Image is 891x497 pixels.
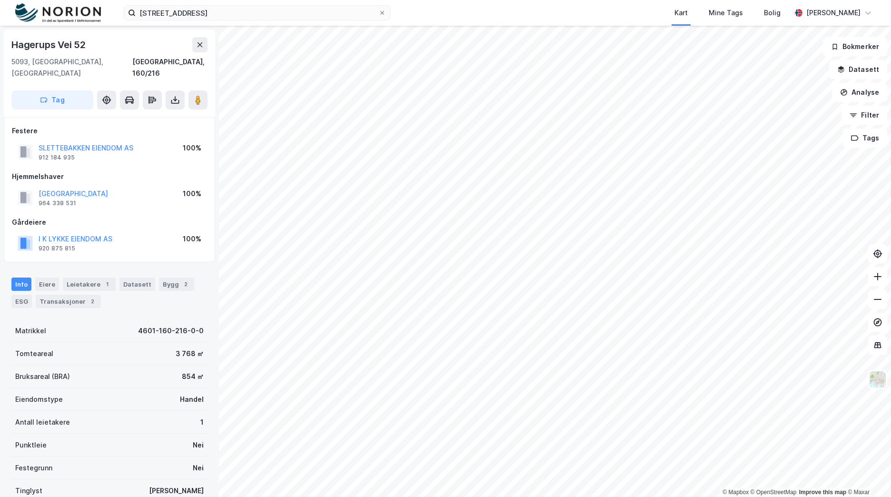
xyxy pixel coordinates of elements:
div: ESG [11,295,32,308]
div: Leietakere [63,278,116,291]
iframe: Chat Widget [843,451,891,497]
div: Transaksjoner [36,295,101,308]
img: Z [869,370,887,388]
div: Hjemmelshaver [12,171,207,182]
a: Mapbox [723,489,749,496]
div: [PERSON_NAME] [806,7,861,19]
div: Info [11,278,31,291]
div: [PERSON_NAME] [149,485,204,497]
div: Bruksareal (BRA) [15,371,70,382]
div: Eiere [35,278,59,291]
a: OpenStreetMap [751,489,797,496]
div: 1 [102,279,112,289]
div: 1 [200,417,204,428]
div: Festere [12,125,207,137]
div: Mine Tags [709,7,743,19]
div: Kontrollprogram for chat [843,451,891,497]
input: Søk på adresse, matrikkel, gårdeiere, leietakere eller personer [136,6,378,20]
div: 4601-160-216-0-0 [138,325,204,337]
div: Bygg [159,278,194,291]
div: 100% [183,188,201,199]
div: Kart [674,7,688,19]
div: Nei [193,462,204,474]
button: Tags [843,129,887,148]
button: Datasett [829,60,887,79]
a: Improve this map [799,489,846,496]
div: 912 184 935 [39,154,75,161]
div: 3 768 ㎡ [176,348,204,359]
div: 2 [181,279,190,289]
div: Hagerups Vei 52 [11,37,88,52]
div: Tomteareal [15,348,53,359]
button: Filter [841,106,887,125]
div: 854 ㎡ [182,371,204,382]
div: Bolig [764,7,781,19]
div: [GEOGRAPHIC_DATA], 160/216 [132,56,208,79]
div: Matrikkel [15,325,46,337]
div: Antall leietakere [15,417,70,428]
button: Tag [11,90,93,109]
div: 5093, [GEOGRAPHIC_DATA], [GEOGRAPHIC_DATA] [11,56,132,79]
div: Eiendomstype [15,394,63,405]
div: Festegrunn [15,462,52,474]
div: 964 338 531 [39,199,76,207]
button: Analyse [832,83,887,102]
div: Tinglyst [15,485,42,497]
div: Punktleie [15,439,47,451]
div: 100% [183,233,201,245]
img: norion-logo.80e7a08dc31c2e691866.png [15,3,101,23]
button: Bokmerker [823,37,887,56]
div: Handel [180,394,204,405]
div: Nei [193,439,204,451]
div: 2 [88,297,97,306]
div: Gårdeiere [12,217,207,228]
div: Datasett [119,278,155,291]
div: 920 875 815 [39,245,75,252]
div: 100% [183,142,201,154]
